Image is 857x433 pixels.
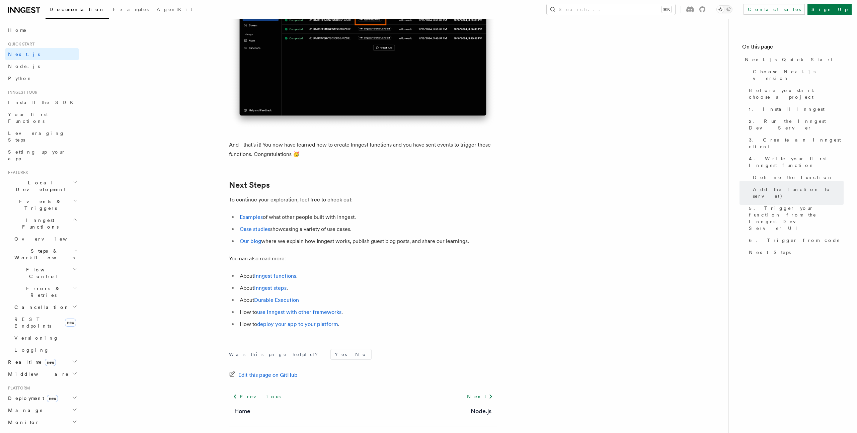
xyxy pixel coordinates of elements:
span: Next.js Quick Start [745,56,833,63]
a: Case studies [240,226,270,232]
button: Realtimenew [5,356,79,368]
a: AgentKit [153,2,196,18]
span: Install the SDK [8,100,77,105]
button: Inngest Functions [5,214,79,233]
span: Cancellation [12,304,70,311]
span: Manage [5,407,43,414]
a: 5. Trigger your function from the Inngest Dev Server UI [746,202,844,234]
span: 1. Install Inngest [749,106,825,112]
li: About [238,295,497,305]
p: To continue your exploration, feel free to check out: [229,195,497,204]
span: Features [5,170,28,175]
button: Manage [5,404,79,416]
h4: On this page [742,43,844,54]
span: Your first Functions [8,112,48,124]
a: Examples [240,214,263,220]
span: Add the function to serve() [753,186,844,199]
span: Before you start: choose a project [749,87,844,100]
li: How to . [238,308,497,317]
li: showcasing a variety of use cases. [238,225,497,234]
span: Overview [14,236,83,242]
p: And - that's it! You now have learned how to create Inngest functions and you have sent events to... [229,140,497,159]
kbd: ⌘K [662,6,671,13]
button: Yes [331,349,351,359]
span: Choose Next.js version [753,68,844,82]
a: 2. Run the Inngest Dev Server [746,115,844,134]
a: Define the function [750,171,844,183]
span: Logging [14,347,49,353]
button: Monitor [5,416,79,428]
a: Examples [109,2,153,18]
a: Choose Next.js version [750,66,844,84]
span: 4. Write your first Inngest function [749,155,844,169]
span: Node.js [8,64,40,69]
a: Node.js [471,407,491,416]
a: 3. Create an Inngest client [746,134,844,153]
a: Next Steps [746,246,844,258]
a: 6. Trigger from code [746,234,844,246]
span: AgentKit [157,7,192,12]
span: Next.js [8,52,40,57]
span: Events & Triggers [5,198,73,211]
span: Next Steps [749,249,791,256]
button: Cancellation [12,301,79,313]
span: Monitor [5,419,40,426]
button: Search...⌘K [547,4,675,15]
span: Inngest tour [5,90,37,95]
span: Errors & Retries [12,285,73,298]
p: You can also read more: [229,254,497,263]
a: Previous [229,391,284,403]
p: Was this page helpful? [229,351,322,358]
a: deploy your app to your platform [257,321,338,327]
span: 6. Trigger from code [749,237,840,244]
a: 1. Install Inngest [746,103,844,115]
a: Next Steps [229,180,270,190]
a: Our blog [240,238,261,244]
span: Realtime [5,359,56,365]
li: About . [238,271,497,281]
span: Setting up your app [8,149,66,161]
span: Versioning [14,335,59,341]
a: Next.js Quick Start [742,54,844,66]
span: Deployment [5,395,58,402]
a: Logging [12,344,79,356]
a: Before you start: choose a project [746,84,844,103]
button: Errors & Retries [12,282,79,301]
a: Add the function to serve() [750,183,844,202]
a: Node.js [5,60,79,72]
a: Setting up your app [5,146,79,165]
span: Steps & Workflows [12,248,75,261]
span: Examples [113,7,149,12]
a: Install the SDK [5,96,79,108]
a: Versioning [12,332,79,344]
span: REST Endpoints [14,317,51,329]
span: Edit this page on GitHub [238,370,298,380]
span: Local Development [5,179,73,193]
span: Home [8,27,27,33]
span: new [47,395,58,402]
a: Leveraging Steps [5,127,79,146]
span: Leveraging Steps [8,131,65,143]
button: Local Development [5,177,79,195]
button: Flow Control [12,264,79,282]
button: Toggle dark mode [716,5,732,13]
a: 4. Write your first Inngest function [746,153,844,171]
span: Quick start [5,41,34,47]
a: Sign Up [807,4,852,15]
li: How to . [238,320,497,329]
span: Inngest Functions [5,217,72,230]
a: Edit this page on GitHub [229,370,298,380]
li: About . [238,283,497,293]
span: Flow Control [12,266,73,280]
a: Next.js [5,48,79,60]
button: No [351,349,371,359]
span: Python [8,76,32,81]
a: Home [234,407,250,416]
button: Events & Triggers [5,195,79,214]
a: Documentation [46,2,109,19]
a: Python [5,72,79,84]
a: Contact sales [744,4,805,15]
button: Deploymentnew [5,392,79,404]
span: new [65,319,76,327]
div: Inngest Functions [5,233,79,356]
